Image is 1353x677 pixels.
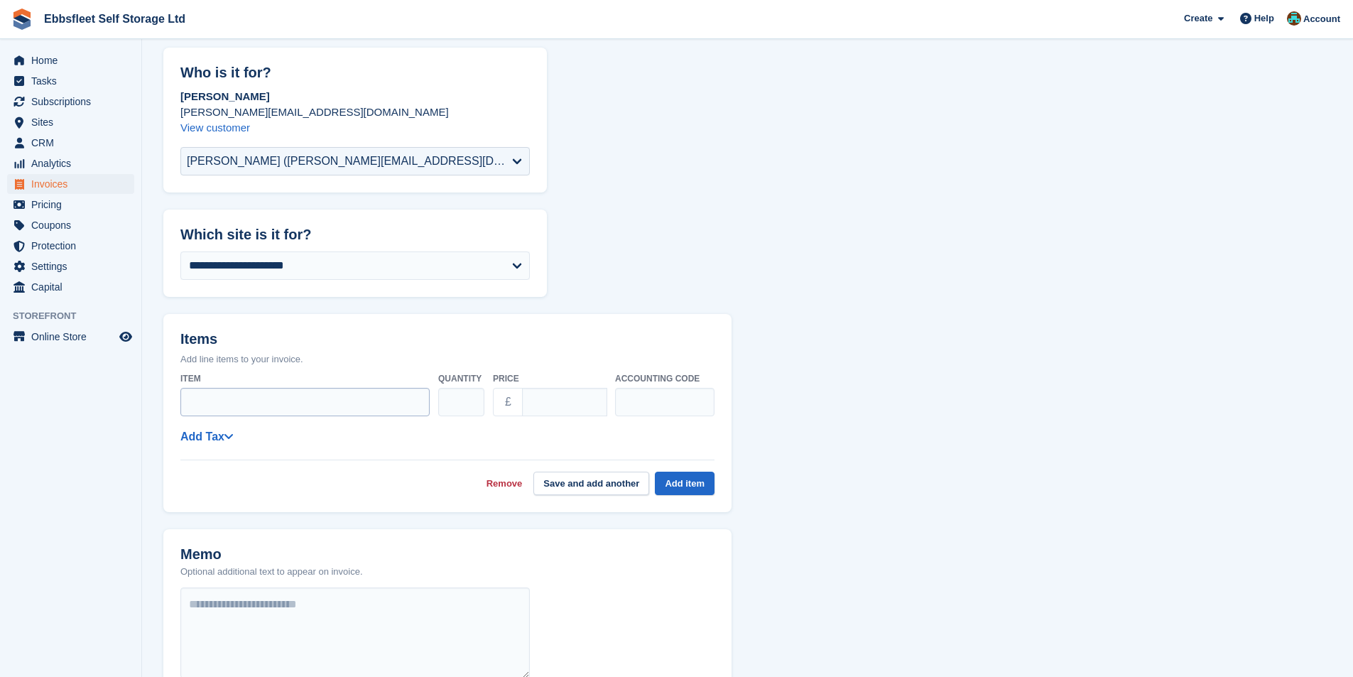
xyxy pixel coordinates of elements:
[615,372,714,385] label: Accounting code
[31,71,116,91] span: Tasks
[7,50,134,70] a: menu
[7,133,134,153] a: menu
[31,133,116,153] span: CRM
[487,477,523,491] a: Remove
[117,328,134,345] a: Preview store
[180,546,363,563] h2: Memo
[180,352,714,367] p: Add line items to your invoice.
[7,256,134,276] a: menu
[7,112,134,132] a: menu
[13,309,141,323] span: Storefront
[38,7,191,31] a: Ebbsfleet Self Storage Ltd
[655,472,714,495] button: Add item
[180,565,363,579] p: Optional additional text to appear on invoice.
[180,331,714,350] h2: Items
[31,174,116,194] span: Invoices
[180,372,430,385] label: Item
[7,174,134,194] a: menu
[180,65,530,81] h2: Who is it for?
[31,215,116,235] span: Coupons
[7,92,134,112] a: menu
[1303,12,1340,26] span: Account
[31,92,116,112] span: Subscriptions
[1254,11,1274,26] span: Help
[1184,11,1212,26] span: Create
[1287,11,1301,26] img: George Spring
[7,277,134,297] a: menu
[493,372,607,385] label: Price
[180,430,233,443] a: Add Tax
[180,227,530,243] h2: Which site is it for?
[438,372,484,385] label: Quantity
[31,112,116,132] span: Sites
[7,327,134,347] a: menu
[187,153,512,170] div: [PERSON_NAME] ([PERSON_NAME][EMAIL_ADDRESS][DOMAIN_NAME])
[31,50,116,70] span: Home
[533,472,649,495] button: Save and add another
[180,104,530,120] p: [PERSON_NAME][EMAIL_ADDRESS][DOMAIN_NAME]
[7,195,134,215] a: menu
[31,277,116,297] span: Capital
[180,121,250,134] a: View customer
[31,153,116,173] span: Analytics
[31,236,116,256] span: Protection
[7,153,134,173] a: menu
[180,89,530,104] p: [PERSON_NAME]
[7,215,134,235] a: menu
[11,9,33,30] img: stora-icon-8386f47178a22dfd0bd8f6a31ec36ba5ce8667c1dd55bd0f319d3a0aa187defe.svg
[31,327,116,347] span: Online Store
[31,256,116,276] span: Settings
[7,236,134,256] a: menu
[31,195,116,215] span: Pricing
[7,71,134,91] a: menu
